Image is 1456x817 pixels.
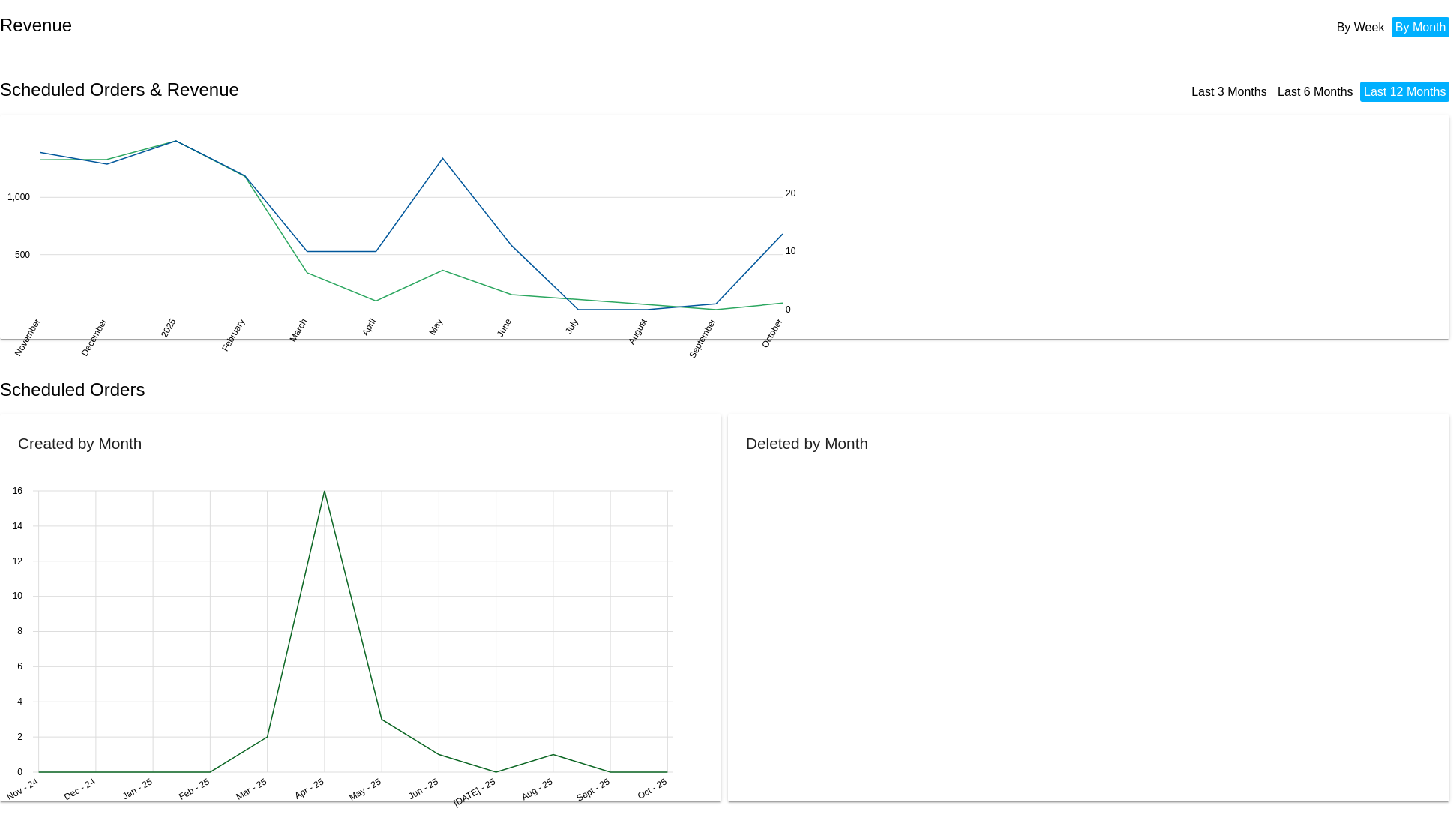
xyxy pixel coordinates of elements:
text: 8 [17,627,22,637]
text: 14 [13,521,23,531]
text: 0 [17,767,22,777]
text: 10 [786,246,796,256]
text: February [220,316,247,353]
text: March [288,316,310,343]
text: Jan - 25 [121,777,154,802]
text: 16 [13,486,23,496]
text: Jun - 25 [406,777,440,802]
text: August [626,316,649,346]
text: 1,000 [7,192,30,202]
text: 500 [15,249,30,259]
text: Nov - 24 [5,777,40,803]
text: [DATE] - 25 [452,777,498,809]
text: 12 [13,556,23,567]
h2: Created by Month [18,435,142,452]
text: September [687,316,718,360]
li: By Week [1333,17,1389,37]
text: 4 [17,697,22,708]
text: May - 25 [347,777,383,804]
text: May [427,316,445,337]
text: Feb - 25 [177,777,211,803]
text: Aug - 25 [520,777,555,803]
text: Oct - 25 [636,777,669,802]
text: November [13,316,43,358]
text: July [563,316,580,335]
text: Mar - 25 [234,777,268,803]
text: 2025 [159,316,178,339]
h2: Deleted by Month [746,435,868,452]
text: December [79,316,109,358]
li: By Month [1392,17,1450,37]
text: June [495,316,514,339]
text: 6 [17,662,22,672]
text: Sept - 25 [574,777,611,804]
text: 20 [786,187,796,198]
text: 10 [13,591,23,602]
a: Last 6 Months [1278,85,1353,98]
text: April [360,316,378,337]
text: 2 [17,732,22,742]
text: Dec - 24 [62,777,97,803]
text: 0 [786,304,791,314]
a: Last 3 Months [1191,85,1267,98]
a: Last 12 Months [1364,85,1446,98]
text: Apr - 25 [292,777,325,802]
text: October [759,316,784,349]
